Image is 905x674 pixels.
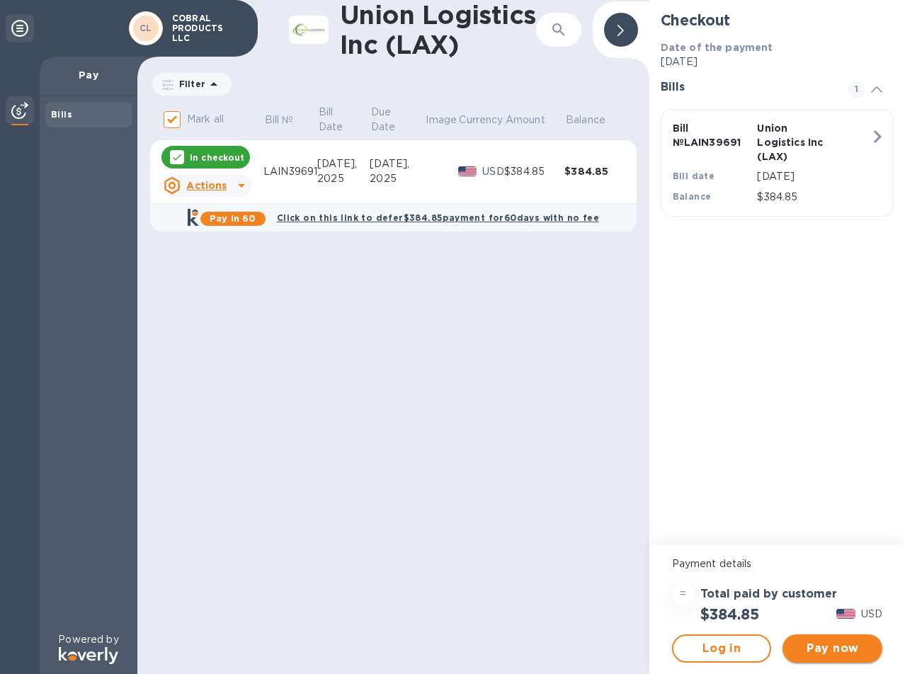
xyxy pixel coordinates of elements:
p: Mark all [187,112,224,127]
button: Log in [672,634,772,663]
h2: $384.85 [700,605,759,623]
b: Pay in 60 [210,213,256,224]
b: Click on this link to defer $384.85 payment for 60 days with no fee [277,212,599,223]
p: USD [861,607,882,622]
h3: Total paid by customer [700,588,837,601]
p: Payment details [672,556,882,571]
p: In checkout [190,152,244,164]
b: CL [140,23,152,33]
span: Bill Date [319,105,369,135]
p: Bill Date [319,105,351,135]
p: Image [426,113,457,127]
img: USD [458,166,477,176]
span: Pay now [794,640,871,657]
p: Pay [51,68,126,82]
span: Bill № [265,113,312,127]
h3: Bills [661,81,831,94]
button: Pay now [782,634,882,663]
div: [DATE], [370,156,424,171]
p: Due Date [371,105,405,135]
p: Filter [173,78,205,90]
p: $384.85 [757,190,870,205]
div: 2025 [370,171,424,186]
div: LAIN39691 [263,164,317,179]
h2: Checkout [661,11,894,29]
span: Balance [566,113,624,127]
b: Bill date [673,171,715,181]
p: Bill № LAIN39691 [673,121,752,149]
p: Balance [566,113,605,127]
p: Currency [459,113,503,127]
div: $384.85 [564,164,625,178]
b: Date of the payment [661,42,773,53]
span: Log in [685,640,759,657]
p: Amount [506,113,545,127]
div: = [672,583,695,605]
span: 1 [848,81,865,98]
p: Powered by [58,632,118,647]
span: Due Date [371,105,423,135]
u: Actions [186,180,227,191]
img: USD [836,609,855,619]
p: [DATE] [661,55,894,69]
p: USD [482,164,504,179]
p: Bill № [265,113,294,127]
p: COBRAL PRODUCTS LLC [172,13,243,43]
div: [DATE], [317,156,370,171]
div: $384.85 [504,164,564,179]
button: Bill №LAIN39691Union Logistics Inc (LAX)Bill date[DATE]Balance$384.85 [661,109,894,217]
b: Balance [673,191,712,202]
img: Logo [59,647,118,664]
p: Union Logistics Inc (LAX) [757,121,836,164]
b: Bills [51,109,72,120]
span: Amount [506,113,564,127]
p: [DATE] [757,169,870,184]
div: 2025 [317,171,370,186]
